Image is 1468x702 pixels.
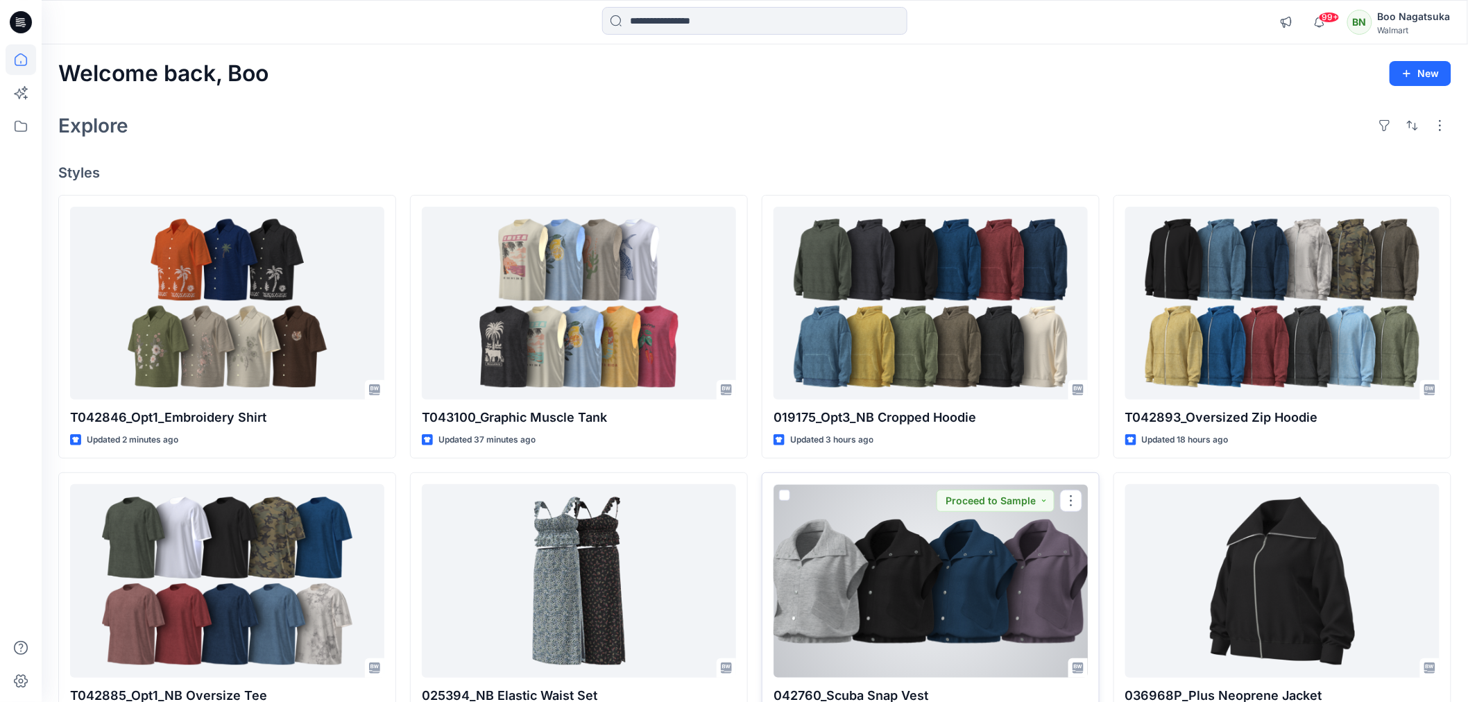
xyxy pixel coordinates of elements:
[422,207,736,400] a: T043100_Graphic Muscle Tank
[422,408,736,427] p: T043100_Graphic Muscle Tank
[87,433,178,447] p: Updated 2 minutes ago
[1142,433,1229,447] p: Updated 18 hours ago
[774,408,1088,427] p: 019175_Opt3_NB Cropped Hoodie
[1125,408,1440,427] p: T042893_Oversized Zip Hoodie
[70,207,384,400] a: T042846_Opt1_Embroidery Shirt
[790,433,873,447] p: Updated 3 hours ago
[774,207,1088,400] a: 019175_Opt3_NB Cropped Hoodie
[70,484,384,677] a: T042885_Opt1_NB Oversize Tee
[58,61,268,87] h2: Welcome back, Boo
[58,114,128,137] h2: Explore
[70,408,384,427] p: T042846_Opt1_Embroidery Shirt
[1347,10,1372,35] div: BN
[1319,12,1340,23] span: 99+
[58,164,1451,181] h4: Styles
[1390,61,1451,86] button: New
[438,433,536,447] p: Updated 37 minutes ago
[1125,484,1440,677] a: 036968P_Plus Neoprene Jacket
[774,484,1088,677] a: 042760_Scuba Snap Vest
[422,484,736,677] a: 025394_NB Elastic Waist Set
[1378,8,1451,25] div: Boo Nagatsuka
[1378,25,1451,35] div: Walmart
[1125,207,1440,400] a: T042893_Oversized Zip Hoodie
